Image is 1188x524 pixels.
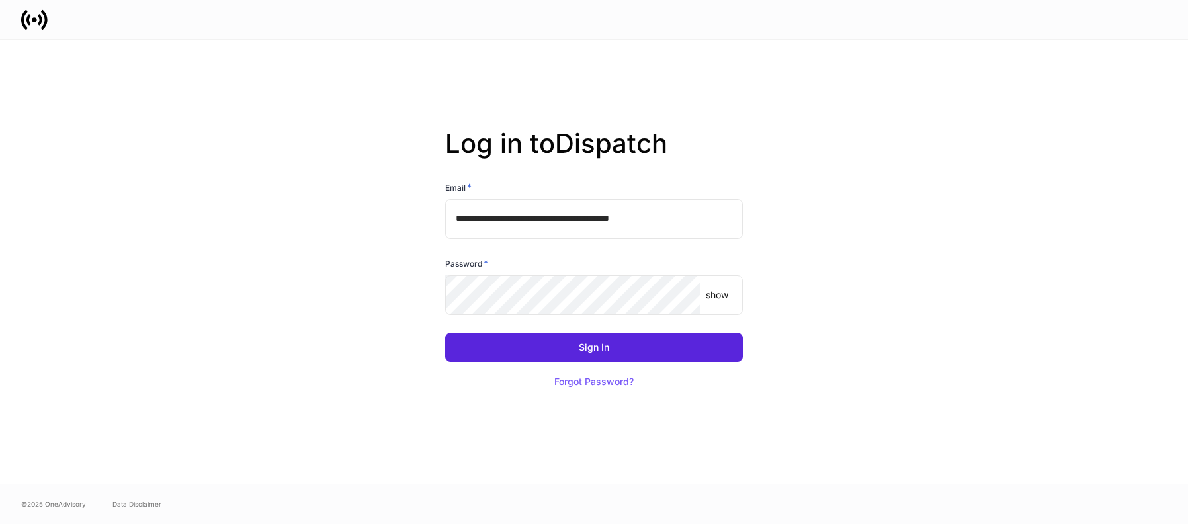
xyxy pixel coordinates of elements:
[445,333,743,362] button: Sign In
[445,181,472,194] h6: Email
[706,288,728,302] p: show
[21,499,86,509] span: © 2025 OneAdvisory
[445,257,488,270] h6: Password
[579,343,609,352] div: Sign In
[538,367,650,396] button: Forgot Password?
[445,128,743,181] h2: Log in to Dispatch
[112,499,161,509] a: Data Disclaimer
[554,377,634,386] div: Forgot Password?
